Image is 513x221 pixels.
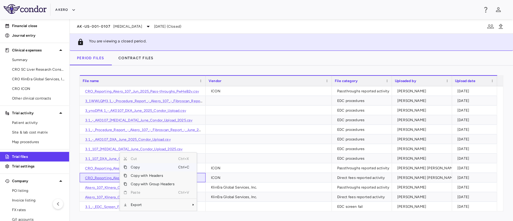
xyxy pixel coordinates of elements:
div: EDC procedures [337,154,389,163]
span: CRO ICON [12,86,64,91]
div: [PERSON_NAME] [397,134,449,144]
div: Passthroughs reported activity [337,86,389,96]
div: [DATE] [457,106,494,115]
div: Passthroughs reported activity [337,183,389,192]
a: 3.1_-_EDC_Screen_Fail_-_Akero_107_June_2025_Upload.csv [85,205,185,209]
div: KlinEra Global Services, Inc. [211,183,329,192]
p: Trial files [12,154,64,159]
span: [MEDICAL_DATA] [113,24,142,29]
div: Context Menu [120,152,197,211]
span: PO listing [12,188,64,193]
p: Trial activity [12,110,57,116]
a: Akero_107_Klinera_CRO_Reporting_Jun_2025_Direct_Fees.csv [85,195,190,199]
span: Export [127,201,178,209]
div: [PERSON_NAME] [397,86,449,96]
span: Map procedures [12,139,64,145]
span: Ctrl+V [178,188,191,197]
span: Upload date [455,79,475,83]
div: [DATE] [457,144,494,154]
button: Period Files [70,51,111,65]
p: Journal entry [12,33,64,38]
div: [PERSON_NAME] [397,202,449,211]
span: Copy [127,163,178,171]
a: CRO_Reporting_Akero_107_Jun_2025_Direct_Fees.csv [85,176,177,180]
div: [PERSON_NAME] [PERSON_NAME] [397,173,456,183]
div: ICON [211,173,329,183]
p: Company [12,178,57,184]
div: [DATE] [457,202,494,211]
div: EDC screen fail [337,202,389,211]
span: Copy with Group Headers [127,180,178,188]
div: [PERSON_NAME] [397,154,449,163]
div: [DATE] [457,125,494,134]
div: [DATE] [457,96,494,106]
div: Passthroughs reported activity [337,163,389,173]
span: Patient activity [12,120,64,125]
p: Financial close [12,23,64,29]
span: Paste [127,188,178,197]
span: Site & lab cost matrix [12,130,64,135]
p: You are viewing a closed period. [89,38,147,46]
span: CRO KlinEra Global Services, Inc. [12,76,64,82]
span: Other clinical contracts [12,96,64,101]
span: AK-US-001-0107 [77,24,111,29]
div: [PERSON_NAME] [397,192,449,202]
span: Summary [12,57,64,63]
div: ICON [211,163,329,173]
button: Contract Files [111,51,161,65]
p: Trial settings [12,164,64,169]
button: Akero [55,5,75,15]
div: EDC procedures [337,106,389,115]
a: 3.1_107_DXA_June_Condor_Upload_2025.csv [85,157,161,161]
div: [PERSON_NAME] [397,115,449,125]
div: [DATE] [457,192,494,202]
a: 3_1WWLQM3.1_-_Procedure_Report_-_Akero_107_-_Fibroscan_Report_-_June_2025_Upload.csv [85,99,246,103]
div: [PERSON_NAME] [PERSON_NAME] [397,163,456,173]
div: EDC procedures [337,125,389,134]
div: [PERSON_NAME] [397,183,449,192]
a: 3.1_-_AK0107_DXA_June_2025_Condor_Upload.csv [85,137,171,142]
a: 3.1_-_Procedure_Report_-_Akero_107_-_Fibroscan_Report_-_June_2025_Upload.csv [85,128,225,132]
a: 3.1_-_AK0107_[MEDICAL_DATA]_June_Condor_Upload_2025.csv [85,118,192,122]
a: 3.1_107_[MEDICAL_DATA]_June_Condor_Upload_2025.csv [85,147,183,151]
span: Vendor [209,79,221,83]
div: [PERSON_NAME] [397,125,449,134]
div: EDC procedures [337,96,389,106]
span: Copy with Headers [127,171,178,180]
span: Cut [127,155,178,163]
span: Invoice listing [12,198,64,203]
div: [DATE] [457,163,494,173]
div: [DATE] [457,115,494,125]
div: Direct fees reported activity [337,192,389,202]
div: [PERSON_NAME] [397,96,449,106]
div: [DATE] [457,134,494,144]
span: [DATE] (Closed) [154,24,181,29]
div: ICON [211,86,329,96]
span: Ctrl+C [178,163,191,171]
a: CRO_Reporting_Akero_107_Jun_2025_Pass-throughs.csv [85,166,182,170]
div: [DATE] [457,154,494,163]
span: Ctrl+X [178,155,191,163]
div: [PERSON_NAME] [397,144,449,154]
a: 3_ynoDPI4.1_-_AK0107_DXA_June_2025_Condor_Upload.csv [85,109,186,113]
div: EDC procedures [337,144,389,154]
div: [DATE] [457,86,494,96]
div: [PERSON_NAME] [397,106,449,115]
span: File name [83,79,99,83]
p: Clinical expenses [12,48,57,53]
div: Direct fees reported activity [337,173,389,183]
img: logo-full-BYUhSk78.svg [4,4,47,14]
span: File category [335,79,358,83]
div: EDC procedures [337,134,389,144]
span: FX rates [12,207,64,213]
span: Uploaded by [395,79,416,83]
div: EDC procedures [337,115,389,125]
a: CRO_Reporting_Akero_107_Jun_2025_Pass-throughs_PwHeB2v.csv [85,89,199,94]
span: CRO SC Liver Research Consortium LLC [12,67,64,72]
div: KlinEra Global Services, Inc. [211,192,329,202]
div: [DATE] [457,173,494,183]
a: Akero_107_Klinera_CRO_Reporting_Jun_2025_Pass-Throughs.csv [85,186,195,190]
div: [DATE] [457,183,494,192]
